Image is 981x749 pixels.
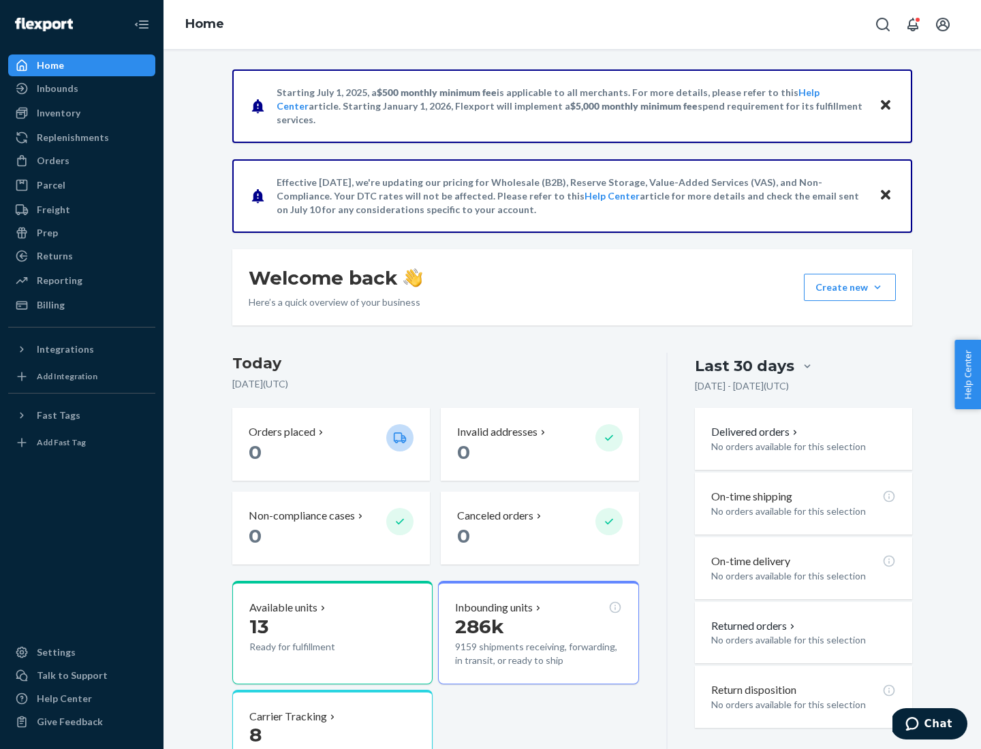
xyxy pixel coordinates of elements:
button: Inbounding units286k9159 shipments receiving, forwarding, in transit, or ready to ship [438,581,638,684]
div: Returns [37,249,73,263]
p: No orders available for this selection [711,569,896,583]
button: Close [877,96,894,116]
p: On-time delivery [711,554,790,569]
p: Canceled orders [457,508,533,524]
div: Help Center [37,692,92,705]
a: Billing [8,294,155,316]
p: Non-compliance cases [249,508,355,524]
div: Freight [37,203,70,217]
div: Integrations [37,342,94,356]
div: Talk to Support [37,669,108,682]
p: On-time shipping [711,489,792,505]
ol: breadcrumbs [174,5,235,44]
p: Here’s a quick overview of your business [249,296,422,309]
img: hand-wave emoji [403,268,422,287]
a: Returns [8,245,155,267]
div: Parcel [37,178,65,192]
p: Orders placed [249,424,315,440]
a: Replenishments [8,127,155,148]
button: Open Search Box [869,11,897,38]
p: Effective [DATE], we're updating our pricing for Wholesale (B2B), Reserve Storage, Value-Added Se... [277,176,866,217]
button: Delivered orders [711,424,800,440]
a: Settings [8,641,155,663]
span: 0 [457,441,470,464]
span: 286k [455,615,504,638]
a: Add Integration [8,366,155,387]
div: Give Feedback [37,715,103,729]
h1: Welcome back [249,266,422,290]
div: Billing [37,298,65,312]
a: Home [185,16,224,31]
p: [DATE] - [DATE] ( UTC ) [695,379,789,393]
div: Replenishments [37,131,109,144]
p: No orders available for this selection [711,698,896,712]
a: Reporting [8,270,155,291]
a: Add Fast Tag [8,432,155,453]
a: Orders [8,150,155,172]
div: Last 30 days [695,355,794,377]
p: 9159 shipments receiving, forwarding, in transit, or ready to ship [455,640,621,667]
a: Parcel [8,174,155,196]
p: [DATE] ( UTC ) [232,377,639,391]
div: Home [37,59,64,72]
button: Fast Tags [8,404,155,426]
button: Open account menu [929,11,956,38]
div: Settings [37,646,76,659]
p: Starting July 1, 2025, a is applicable to all merchants. For more details, please refer to this a... [277,86,866,127]
iframe: Opens a widget where you can chat to one of our agents [892,708,967,742]
button: Canceled orders 0 [441,492,638,564]
button: Returned orders [711,618,798,634]
button: Open notifications [899,11,926,38]
span: 0 [457,524,470,547]
a: Home [8,54,155,76]
a: Help Center [585,190,640,202]
span: $5,000 monthly minimum fee [570,100,698,112]
p: Available units [249,600,317,616]
span: $500 monthly minimum fee [377,86,497,98]
div: Reporting [37,274,82,287]
p: Ready for fulfillment [249,640,375,654]
button: Non-compliance cases 0 [232,492,430,564]
p: No orders available for this selection [711,440,896,453]
button: Talk to Support [8,665,155,686]
div: Inbounds [37,82,78,95]
a: Freight [8,199,155,221]
h3: Today [232,353,639,374]
span: 13 [249,615,268,638]
img: Flexport logo [15,18,73,31]
button: Orders placed 0 [232,408,430,481]
p: Carrier Tracking [249,709,327,724]
div: Fast Tags [37,409,80,422]
div: Inventory [37,106,80,120]
div: Add Fast Tag [37,436,86,448]
a: Help Center [8,688,155,710]
button: Available units13Ready for fulfillment [232,581,433,684]
a: Inbounds [8,78,155,99]
span: 0 [249,524,262,547]
p: No orders available for this selection [711,505,896,518]
button: Close [877,186,894,206]
p: Return disposition [711,682,796,698]
a: Prep [8,222,155,244]
div: Orders [37,154,69,168]
button: Invalid addresses 0 [441,408,638,481]
p: Inbounding units [455,600,533,616]
a: Inventory [8,102,155,124]
button: Create new [804,274,896,301]
button: Close Navigation [128,11,155,38]
div: Add Integration [37,370,97,382]
button: Give Feedback [8,711,155,733]
span: 8 [249,723,262,746]
p: No orders available for this selection [711,633,896,647]
button: Help Center [954,340,981,409]
span: 0 [249,441,262,464]
div: Prep [37,226,58,240]
p: Invalid addresses [457,424,538,440]
button: Integrations [8,338,155,360]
